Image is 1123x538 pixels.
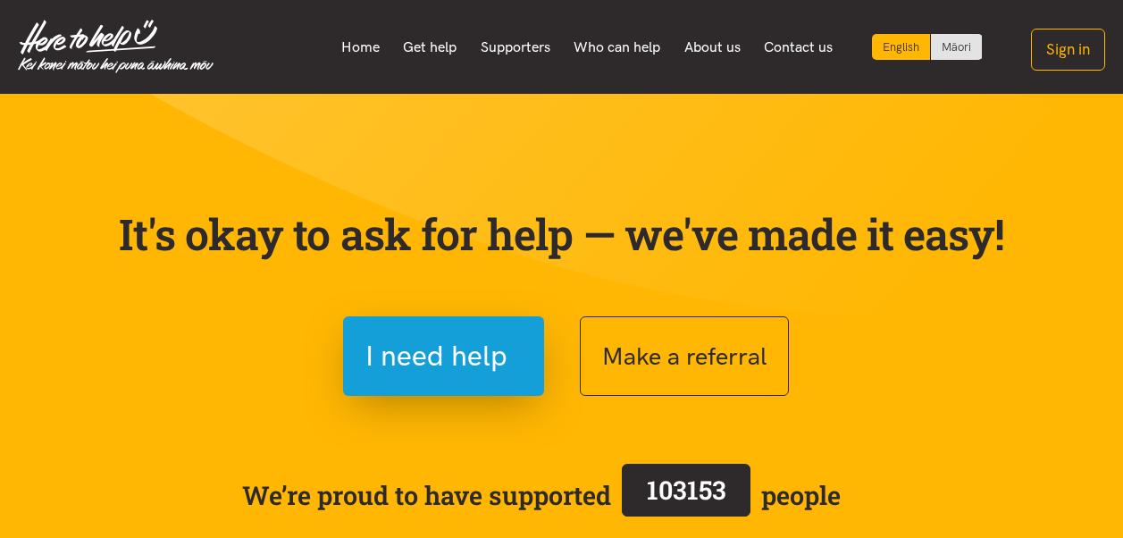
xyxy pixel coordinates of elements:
[391,29,469,66] a: Get help
[580,316,789,396] button: Make a referral
[329,29,391,66] a: Home
[647,473,726,507] span: 103153
[343,316,544,396] button: I need help
[562,29,673,66] a: Who can help
[365,333,507,379] span: I need help
[872,34,931,60] div: Current language
[673,29,753,66] a: About us
[752,29,845,66] a: Contact us
[931,34,982,60] a: Switch to Te Reo Māori
[18,20,214,73] img: Home
[1031,29,1105,71] button: Sign in
[242,460,841,530] span: We’re proud to have supported people
[468,29,562,66] a: Supporters
[872,34,983,60] div: Language toggle
[611,460,761,530] a: 103153
[115,208,1009,260] p: It's okay to ask for help — we've made it easy!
